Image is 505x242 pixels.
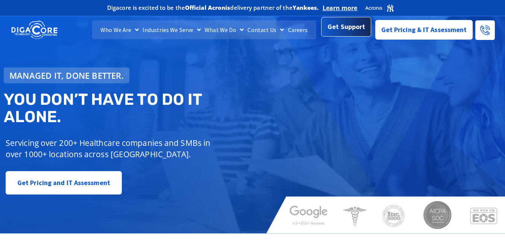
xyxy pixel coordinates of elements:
[4,67,129,83] a: Managed IT, done better.
[323,4,358,12] a: Learn more
[321,17,371,37] a: Get Support
[4,91,258,126] h2: You don’t have to do IT alone.
[365,4,394,12] img: Acronis
[6,137,212,160] p: Servicing over 200+ Healthcare companies and SMBs in over 1000+ locations across [GEOGRAPHIC_DATA].
[6,171,122,195] a: Get Pricing and IT Assessment
[246,20,286,39] a: Contact Us
[17,175,110,190] span: Get Pricing and IT Assessment
[375,20,473,40] a: Get Pricing & IT Assessment
[381,22,467,37] span: Get Pricing & IT Assessment
[185,4,231,11] b: Official Acronis
[11,20,58,40] img: DigaCore Technology Consulting
[293,4,319,11] b: Yankees.
[203,20,246,39] a: What We Do
[99,20,141,39] a: Who We Are
[9,71,124,80] span: Managed IT, done better.
[141,20,203,39] a: Industries We Serve
[107,5,319,11] h2: Digacore is excited to be the delivery partner of the
[328,19,365,34] span: Get Support
[286,20,310,39] a: Careers
[92,20,316,39] nav: Menu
